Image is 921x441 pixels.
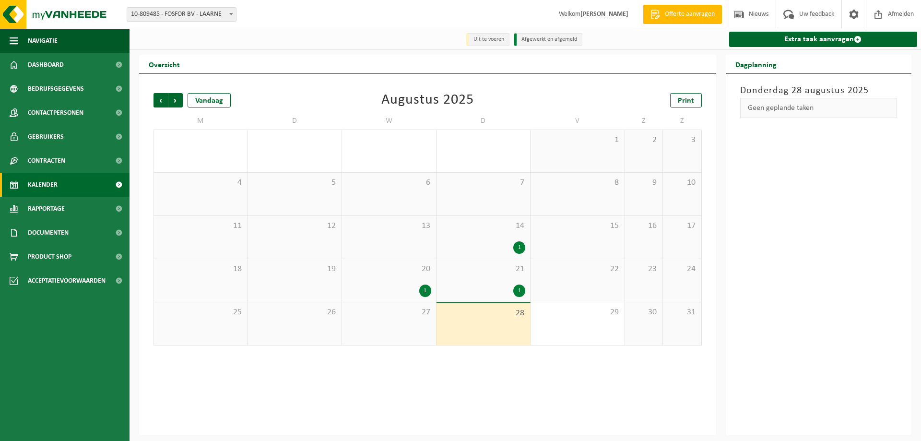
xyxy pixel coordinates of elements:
[466,33,509,46] li: Uit te voeren
[347,264,431,274] span: 20
[159,221,243,231] span: 11
[670,93,702,107] a: Print
[153,93,168,107] span: Vorige
[342,112,437,130] td: W
[153,112,248,130] td: M
[662,10,717,19] span: Offerte aanvragen
[643,5,722,24] a: Offerte aanvragen
[28,245,71,269] span: Product Shop
[347,178,431,188] span: 6
[663,112,701,130] td: Z
[514,33,582,46] li: Afgewerkt en afgemeld
[441,308,526,319] span: 28
[535,264,620,274] span: 22
[580,11,628,18] strong: [PERSON_NAME]
[28,29,58,53] span: Navigatie
[441,221,526,231] span: 14
[159,264,243,274] span: 18
[668,221,696,231] span: 17
[28,53,64,77] span: Dashboard
[513,241,525,254] div: 1
[668,178,696,188] span: 10
[630,178,658,188] span: 9
[535,178,620,188] span: 8
[740,98,897,118] div: Geen geplande taken
[535,135,620,145] span: 1
[419,285,431,297] div: 1
[630,221,658,231] span: 16
[28,77,84,101] span: Bedrijfsgegevens
[381,93,474,107] div: Augustus 2025
[159,307,243,318] span: 25
[678,97,694,105] span: Print
[347,307,431,318] span: 27
[28,149,65,173] span: Contracten
[28,101,83,125] span: Contactpersonen
[253,264,337,274] span: 19
[248,112,342,130] td: D
[668,307,696,318] span: 31
[28,269,106,293] span: Acceptatievoorwaarden
[740,83,897,98] h3: Donderdag 28 augustus 2025
[630,135,658,145] span: 2
[531,112,625,130] td: V
[535,307,620,318] span: 29
[253,307,337,318] span: 26
[630,264,658,274] span: 23
[127,7,236,22] span: 10-809485 - FOSFOR BV - LAARNE
[535,221,620,231] span: 15
[253,178,337,188] span: 5
[253,221,337,231] span: 12
[127,8,236,21] span: 10-809485 - FOSFOR BV - LAARNE
[630,307,658,318] span: 30
[168,93,183,107] span: Volgende
[28,197,65,221] span: Rapportage
[441,178,526,188] span: 7
[441,264,526,274] span: 21
[729,32,918,47] a: Extra taak aanvragen
[28,125,64,149] span: Gebruikers
[668,135,696,145] span: 3
[28,173,58,197] span: Kalender
[159,178,243,188] span: 4
[625,112,663,130] td: Z
[188,93,231,107] div: Vandaag
[437,112,531,130] td: D
[347,221,431,231] span: 13
[28,221,69,245] span: Documenten
[726,55,786,73] h2: Dagplanning
[668,264,696,274] span: 24
[513,285,525,297] div: 1
[139,55,189,73] h2: Overzicht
